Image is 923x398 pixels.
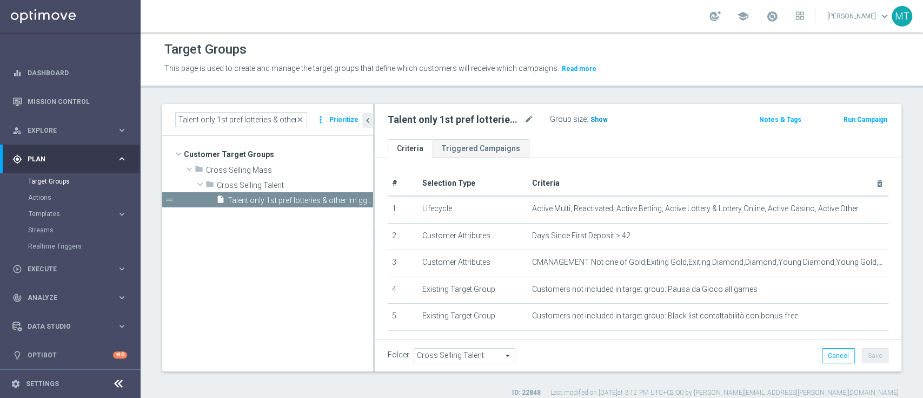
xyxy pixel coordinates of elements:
[826,8,892,24] a: [PERSON_NAME]keyboard_arrow_down
[418,223,528,250] td: Customer Attributes
[532,179,560,187] span: Criteria
[388,113,522,126] h2: Talent only 1st pref lotteries & other lm ggr nb lm > 0 excl prev camp
[550,115,587,124] label: Group size
[28,323,117,330] span: Data Studio
[216,195,225,207] i: insert_drive_file
[532,258,884,267] span: CMANAGEMENT Not one of Gold,Exiting Gold,Exiting Diamond,Diamond,Young Diamond,Young Gold,Exiting...
[217,181,373,190] span: Cross Selling Talent
[28,242,112,251] a: Realtime Triggers
[418,304,528,331] td: Existing Target Group
[12,69,128,77] button: equalizer Dashboard
[388,304,418,331] td: 5
[12,322,128,331] button: Data Studio keyboard_arrow_right
[228,196,373,205] span: Talent only 1st pref lotteries &amp; other lm ggr nb lm &gt; 0 excl prev camp
[29,211,106,217] span: Templates
[875,179,884,188] i: delete_forever
[388,223,418,250] td: 2
[418,196,528,223] td: Lifecycle
[12,58,127,87] div: Dashboard
[524,113,534,126] i: mode_edit
[879,10,891,22] span: keyboard_arrow_down
[388,350,409,360] label: Folder
[12,293,117,303] div: Analyze
[12,350,22,360] i: lightbulb
[12,68,22,78] i: equalizer
[532,204,858,213] span: Active Multi, Reactivated, Active Betting, Active Lottery & Lottery Online, Active Casino, Active...
[532,231,630,240] span: Days Since First Deposit > 42
[532,311,798,321] span: Customers not included in target group: Black list contattabilità con bonus free
[362,113,373,128] button: chevron_left
[532,338,769,348] span: Customers with no activity, Casino Wager, during the previous 30 days
[418,330,528,357] td: Activity History
[388,250,418,277] td: 3
[12,264,22,274] i: play_circle_outline
[117,125,127,135] i: keyboard_arrow_right
[28,173,140,190] div: Target Groups
[328,113,360,127] button: Prioritize
[12,154,22,164] i: gps_fixed
[26,381,59,387] a: Settings
[29,211,117,217] div: Templates
[12,154,117,164] div: Plan
[550,388,899,397] label: Last modified on [DATE] at 3:12 PM UTC+02:00 by [PERSON_NAME][EMAIL_ADDRESS][PERSON_NAME][DOMAIN_...
[28,341,113,369] a: Optibot
[117,292,127,303] i: keyboard_arrow_right
[28,266,117,272] span: Execute
[28,190,140,206] div: Actions
[12,87,127,116] div: Mission Control
[12,322,117,331] div: Data Studio
[418,277,528,304] td: Existing Target Group
[117,154,127,164] i: keyboard_arrow_right
[12,293,22,303] i: track_changes
[363,115,373,126] i: chevron_left
[561,63,597,75] button: Read more
[418,250,528,277] td: Customer Attributes
[28,156,117,162] span: Plan
[12,97,128,106] button: Mission Control
[512,388,541,397] label: ID: 22848
[117,264,127,274] i: keyboard_arrow_right
[28,210,128,218] div: Templates keyboard_arrow_right
[587,115,588,124] label: :
[388,330,418,357] td: 6
[296,115,304,124] span: close
[12,126,128,135] button: person_search Explore keyboard_arrow_right
[418,171,528,196] th: Selection Type
[28,222,140,238] div: Streams
[590,116,608,123] span: Show
[12,264,117,274] div: Execute
[11,379,21,389] i: settings
[12,155,128,164] button: gps_fixed Plan keyboard_arrow_right
[388,171,418,196] th: #
[164,64,559,73] span: This page is used to create and manage the target groups that define which customers will receive...
[195,165,203,177] i: folder
[388,277,418,304] td: 4
[12,351,128,360] div: lightbulb Optibot +10
[28,87,127,116] a: Mission Control
[113,351,127,358] div: +10
[28,58,127,87] a: Dashboard
[12,341,127,369] div: Optibot
[117,209,127,219] i: keyboard_arrow_right
[28,177,112,186] a: Target Groups
[28,193,112,202] a: Actions
[184,147,373,162] span: Customer Target Groups
[28,295,117,301] span: Analyze
[206,166,373,175] span: Cross Selling Mass
[175,112,307,127] input: Quick find group or folder
[842,114,888,126] button: Run Campaign
[758,114,802,126] button: Notes & Tags
[28,238,140,255] div: Realtime Triggers
[12,293,128,302] button: track_changes Analyze keyboard_arrow_right
[12,265,128,273] button: play_circle_outline Execute keyboard_arrow_right
[532,285,758,294] span: Customers not included in target group: Pausa da Gioco all games
[28,226,112,234] a: Streams
[388,139,433,158] a: Criteria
